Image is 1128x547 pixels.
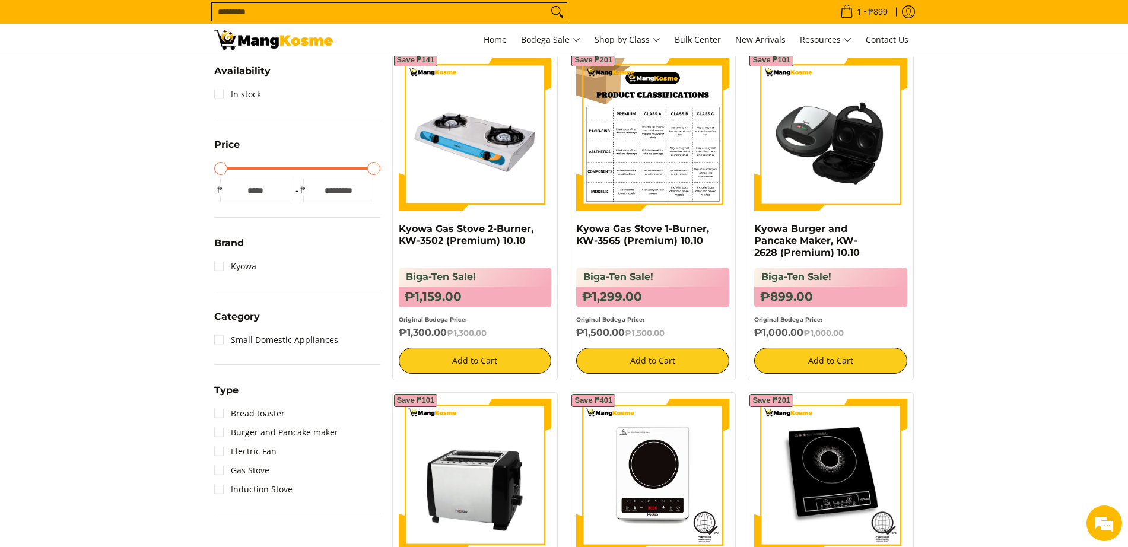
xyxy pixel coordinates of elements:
[515,24,586,56] a: Bodega Sale
[574,397,612,404] span: Save ₱401
[866,8,889,16] span: ₱899
[214,480,293,499] a: Induction Stove
[214,238,244,257] summary: Open
[478,24,513,56] a: Home
[576,287,729,307] h6: ₱1,299.00
[754,348,907,374] button: Add to Cart
[800,33,851,47] span: Resources
[214,140,240,158] summary: Open
[521,33,580,47] span: Bodega Sale
[752,397,790,404] span: Save ₱201
[803,328,844,338] del: ₱1,000.00
[214,85,261,104] a: In stock
[214,404,285,423] a: Bread toaster
[214,386,239,395] span: Type
[576,348,729,374] button: Add to Cart
[752,56,790,63] span: Save ₱101
[214,312,260,330] summary: Open
[297,184,309,196] span: ₱
[195,6,223,34] div: Minimize live chat window
[589,24,666,56] a: Shop by Class
[214,184,226,196] span: ₱
[576,58,729,211] img: Kyowa Gas Stove 1-Burner, KW-3565 (Premium) 10.10 - 0
[214,66,271,85] summary: Open
[399,287,552,307] h6: ₱1,159.00
[399,58,552,211] img: kyowa-2-burner-gas-stove-stainless-steel-premium-full-view-mang-kosme
[397,56,435,63] span: Save ₱141
[214,386,239,404] summary: Open
[754,327,907,339] h6: ₱1,000.00
[595,33,660,47] span: Shop by Class
[214,442,277,461] a: Electric Fan
[837,5,891,18] span: •
[214,30,333,50] img: Biga-Ten Sale! 10.10 Double Digit Sale with Kyowa l Mang Kosme
[6,324,226,365] textarea: Type your message and hit 'Enter'
[754,58,907,211] img: kyowa-burger-and-pancake-maker-premium-full-view-mang-kosme
[754,316,822,323] small: Original Bodega Price:
[576,327,729,339] h6: ₱1,500.00
[214,330,338,349] a: Small Domestic Appliances
[399,327,552,339] h6: ₱1,300.00
[214,461,269,480] a: Gas Stove
[69,150,164,269] span: We're online!
[214,312,260,322] span: Category
[548,3,567,21] button: Search
[484,34,507,45] span: Home
[214,257,256,276] a: Kyowa
[447,328,487,338] del: ₱1,300.00
[214,238,244,248] span: Brand
[754,287,907,307] h6: ₱899.00
[397,397,435,404] span: Save ₱101
[866,34,908,45] span: Contact Us
[214,66,271,76] span: Availability
[675,34,721,45] span: Bulk Center
[345,24,914,56] nav: Main Menu
[729,24,792,56] a: New Arrivals
[794,24,857,56] a: Resources
[574,56,612,63] span: Save ₱201
[576,223,709,246] a: Kyowa Gas Stove 1-Burner, KW-3565 (Premium) 10.10
[62,66,199,82] div: Chat with us now
[860,24,914,56] a: Contact Us
[855,8,863,16] span: 1
[399,348,552,374] button: Add to Cart
[735,34,786,45] span: New Arrivals
[625,328,665,338] del: ₱1,500.00
[754,223,860,258] a: Kyowa Burger and Pancake Maker, KW-2628 (Premium) 10.10
[399,223,533,246] a: Kyowa Gas Stove 2-Burner, KW-3502 (Premium) 10.10
[214,423,338,442] a: Burger and Pancake maker
[399,316,467,323] small: Original Bodega Price:
[214,140,240,150] span: Price
[576,316,644,323] small: Original Bodega Price:
[669,24,727,56] a: Bulk Center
